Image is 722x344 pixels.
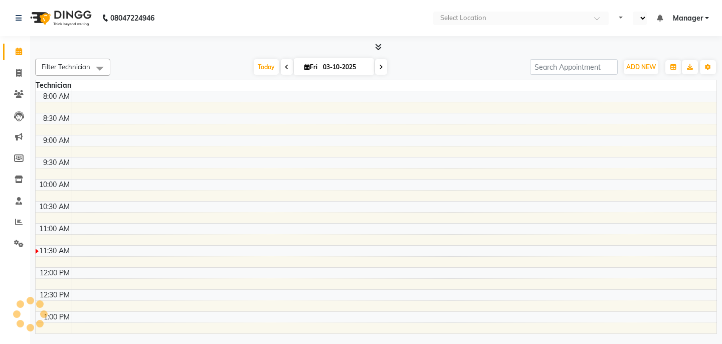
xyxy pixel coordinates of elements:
[673,13,703,24] span: Manager
[38,268,72,278] div: 12:00 PM
[41,135,72,146] div: 9:00 AM
[42,63,90,71] span: Filter Technician
[440,13,486,23] div: Select Location
[41,113,72,124] div: 8:30 AM
[37,202,72,212] div: 10:30 AM
[530,59,618,75] input: Search Appointment
[36,80,72,91] div: Technician
[254,59,279,75] span: Today
[320,60,370,75] input: 2025-10-03
[37,224,72,234] div: 11:00 AM
[38,290,72,300] div: 12:30 PM
[37,246,72,256] div: 11:30 AM
[302,63,320,71] span: Fri
[37,180,72,190] div: 10:00 AM
[42,312,72,322] div: 1:00 PM
[26,4,94,32] img: logo
[41,91,72,102] div: 8:00 AM
[41,157,72,168] div: 9:30 AM
[110,4,154,32] b: 08047224946
[624,60,658,74] button: ADD NEW
[626,63,656,71] span: ADD NEW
